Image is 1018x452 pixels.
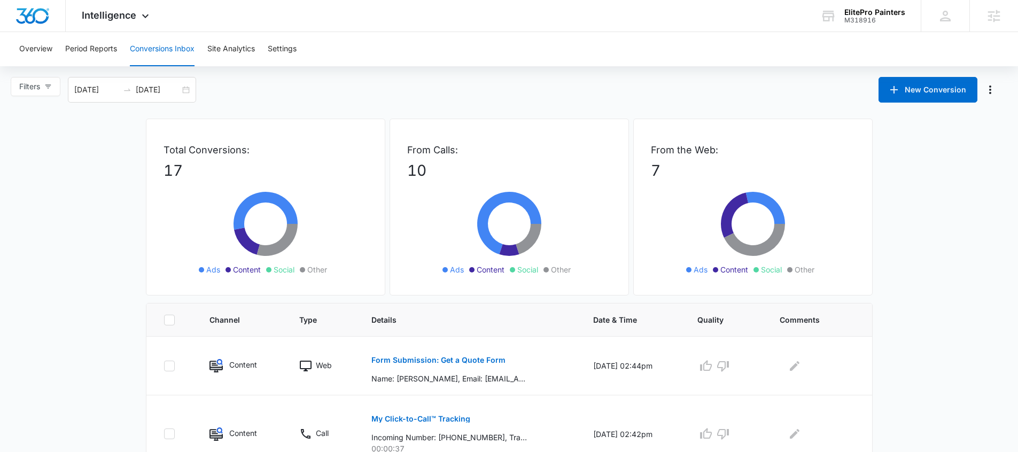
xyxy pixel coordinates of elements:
span: Channel [209,314,258,325]
button: My Click-to-Call™ Tracking [371,406,470,432]
span: Type [299,314,330,325]
input: End date [136,84,180,96]
button: New Conversion [879,77,977,103]
button: Overview [19,32,52,66]
span: Social [274,264,294,275]
td: [DATE] 02:44pm [580,337,685,395]
div: account id [844,17,905,24]
span: Social [517,264,538,275]
button: Site Analytics [207,32,255,66]
p: Content [229,359,257,370]
p: 7 [651,159,855,182]
span: Ads [694,264,708,275]
p: From Calls: [407,143,611,157]
span: Filters [19,81,40,92]
span: Comments [780,314,839,325]
button: Edit Comments [786,425,803,442]
p: Form Submission: Get a Quote Form [371,356,506,364]
p: Web [316,360,332,371]
span: Content [477,264,504,275]
span: Content [233,264,261,275]
p: Call [316,427,329,439]
button: Manage Numbers [982,81,999,98]
button: Period Reports [65,32,117,66]
p: Incoming Number: [PHONE_NUMBER], Tracking Number: [PHONE_NUMBER], Ring To: [PHONE_NUMBER], Caller... [371,432,527,443]
span: Intelligence [82,10,136,21]
span: swap-right [123,85,131,94]
span: Other [795,264,814,275]
span: Quality [697,314,739,325]
button: Settings [268,32,297,66]
span: Ads [450,264,464,275]
p: Total Conversions: [164,143,368,157]
p: 10 [407,159,611,182]
span: Date & Time [593,314,656,325]
span: Other [551,264,571,275]
button: Form Submission: Get a Quote Form [371,347,506,373]
button: Conversions Inbox [130,32,195,66]
input: Start date [74,84,119,96]
p: Content [229,427,257,439]
p: 17 [164,159,368,182]
p: From the Web: [651,143,855,157]
button: Edit Comments [786,357,803,375]
span: to [123,85,131,94]
span: Social [761,264,782,275]
div: account name [844,8,905,17]
span: Details [371,314,552,325]
button: Filters [11,77,60,96]
span: Content [720,264,748,275]
p: Name: [PERSON_NAME], Email: [EMAIL_ADDRESS][DOMAIN_NAME], Address: [STREET_ADDRESS], Phone: [PHON... [371,373,527,384]
p: My Click-to-Call™ Tracking [371,415,470,423]
span: Other [307,264,327,275]
span: Ads [206,264,220,275]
